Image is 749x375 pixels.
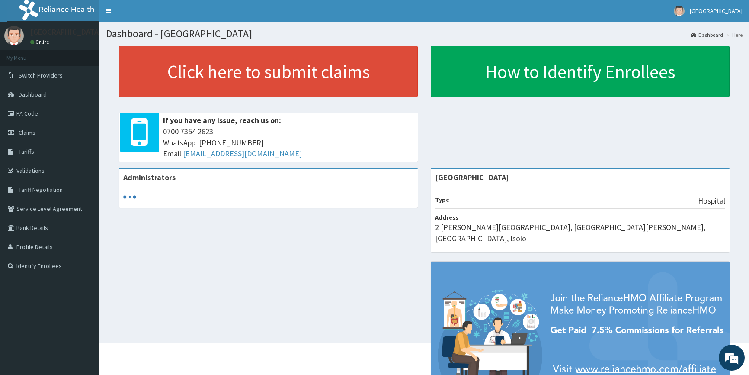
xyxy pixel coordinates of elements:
[19,129,35,136] span: Claims
[123,172,176,182] b: Administrators
[690,7,743,15] span: [GEOGRAPHIC_DATA]
[431,46,730,97] a: How to Identify Enrollees
[163,126,413,159] span: 0700 7354 2623 WhatsApp: [PHONE_NUMBER] Email:
[674,6,685,16] img: User Image
[19,91,47,98] span: Dashboard
[435,172,509,182] strong: [GEOGRAPHIC_DATA]
[30,28,102,36] p: [GEOGRAPHIC_DATA]
[4,26,24,45] img: User Image
[724,31,743,39] li: Here
[106,28,743,39] h1: Dashboard - [GEOGRAPHIC_DATA]
[30,39,51,45] a: Online
[19,71,63,79] span: Switch Providers
[435,222,725,244] p: 2 [PERSON_NAME][GEOGRAPHIC_DATA], [GEOGRAPHIC_DATA][PERSON_NAME], [GEOGRAPHIC_DATA], Isolo
[691,31,723,39] a: Dashboard
[19,148,34,155] span: Tariffs
[163,115,281,125] b: If you have any issue, reach us on:
[183,149,302,158] a: [EMAIL_ADDRESS][DOMAIN_NAME]
[19,186,63,194] span: Tariff Negotiation
[698,195,725,207] p: Hospital
[435,213,458,221] b: Address
[123,191,136,204] svg: audio-loading
[119,46,418,97] a: Click here to submit claims
[435,196,449,204] b: Type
